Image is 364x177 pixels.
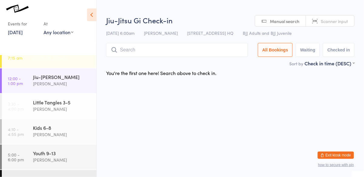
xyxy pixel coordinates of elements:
time: 12:00 - 1:00 pm [8,76,23,86]
div: [PERSON_NAME] [33,106,91,113]
span: Scanner input [321,18,348,24]
div: [PERSON_NAME] [33,156,91,163]
time: 4:10 - 4:55 pm [8,127,24,136]
img: Knots Jiu-Jitsu [6,5,29,13]
div: [PERSON_NAME] [33,131,91,138]
label: Sort by [290,61,304,67]
span: [DATE] 6:00am [106,30,135,36]
span: BJJ Adults and BJJ Juvenile [243,30,292,36]
button: Exit kiosk mode [318,152,354,159]
a: 4:10 -4:55 pmKids 6-8[PERSON_NAME] [2,119,96,144]
div: Events for [8,19,37,29]
a: 3:30 -4:00 pmLittle Tangles 3-5[PERSON_NAME] [2,94,96,119]
button: how to secure with pin [318,163,354,167]
div: Youth 9-13 [33,150,91,156]
a: [DATE] [8,29,23,35]
a: 12:00 -1:00 pmJiu-[PERSON_NAME][PERSON_NAME] [2,68,96,93]
div: Any location [44,29,73,35]
input: Search [106,43,248,57]
div: [PERSON_NAME] [33,55,91,62]
span: Manual search [270,18,300,24]
div: Jiu-[PERSON_NAME] [33,74,91,80]
div: You're the first one here! Search above to check in. [106,70,216,76]
time: 5:00 - 6:00 pm [8,152,24,162]
button: All Bookings [258,43,293,57]
div: Little Tangles 3-5 [33,99,91,106]
span: [STREET_ADDRESS] HQ [187,30,233,36]
div: Check in time (DESC) [305,60,355,67]
time: 3:30 - 4:00 pm [8,101,24,111]
div: At [44,19,73,29]
div: Kids 6-8 [33,124,91,131]
time: 7:00 - 7:15 am [8,51,22,60]
a: 5:00 -6:00 pmYouth 9-13[PERSON_NAME] [2,145,96,169]
div: [PERSON_NAME] [33,80,91,87]
span: [PERSON_NAME] [144,30,178,36]
button: Checked in [323,43,355,57]
button: Waiting [296,43,320,57]
h2: Jiu-Jitsu Gi Check-in [106,15,355,25]
a: 7:00 -7:15 amSparring Class[PERSON_NAME] [2,43,96,68]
